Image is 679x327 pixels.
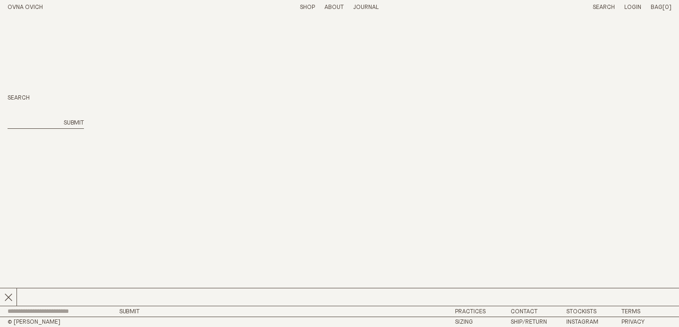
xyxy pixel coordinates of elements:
a: Terms [621,309,640,315]
span: Bag [651,4,662,10]
summary: About [324,4,344,12]
span: [0] [662,4,671,10]
a: Ship/Return [511,319,547,325]
a: Home [8,4,43,10]
a: Instagram [566,319,598,325]
a: Privacy [621,319,645,325]
a: Practices [455,309,486,315]
a: Journal [353,4,379,10]
h2: © [PERSON_NAME] [8,319,168,325]
a: Search [593,4,615,10]
a: Contact [511,309,538,315]
h2: Search [8,94,84,102]
a: Login [624,4,641,10]
a: Shop [300,4,315,10]
a: Stockists [566,309,596,315]
a: Sizing [455,319,473,325]
button: Search [64,119,84,127]
button: Submit [119,309,140,315]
